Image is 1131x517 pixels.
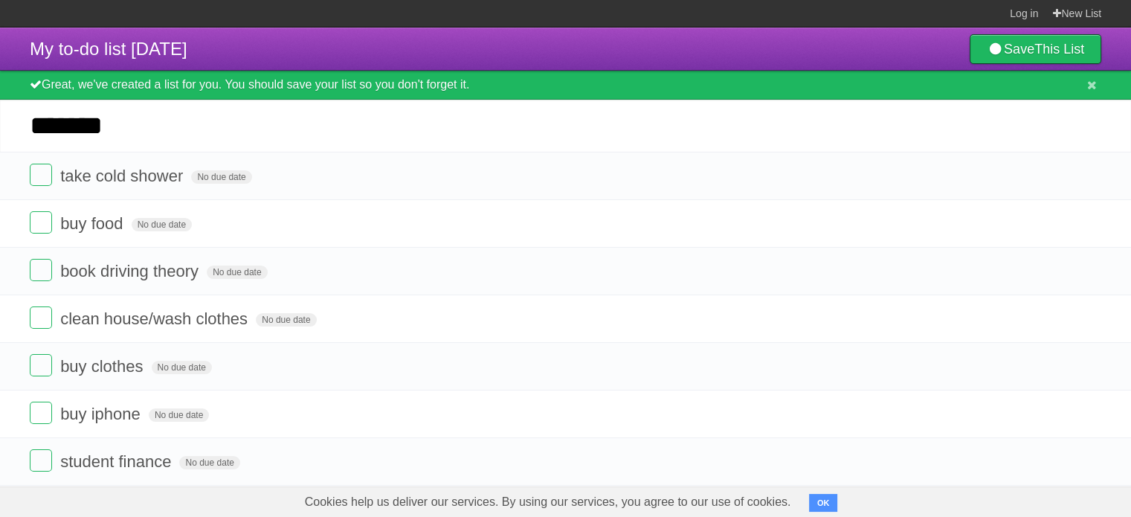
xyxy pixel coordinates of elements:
span: Cookies help us deliver our services. By using our services, you agree to our use of cookies. [290,487,806,517]
span: book driving theory [60,262,202,280]
span: No due date [132,218,192,231]
b: This List [1034,42,1084,57]
label: Done [30,354,52,376]
a: SaveThis List [970,34,1101,64]
label: Done [30,211,52,234]
span: clean house/wash clothes [60,309,251,328]
span: No due date [191,170,251,184]
span: student finance [60,452,175,471]
span: No due date [152,361,212,374]
label: Done [30,259,52,281]
span: buy iphone [60,405,144,423]
span: buy clothes [60,357,146,376]
span: take cold shower [60,167,187,185]
span: buy food [60,214,126,233]
span: No due date [207,266,267,279]
label: Done [30,306,52,329]
label: Done [30,449,52,472]
span: No due date [179,456,239,469]
button: OK [809,494,838,512]
span: My to-do list [DATE] [30,39,187,59]
label: Done [30,402,52,424]
label: Done [30,164,52,186]
span: No due date [149,408,209,422]
span: No due date [256,313,316,327]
